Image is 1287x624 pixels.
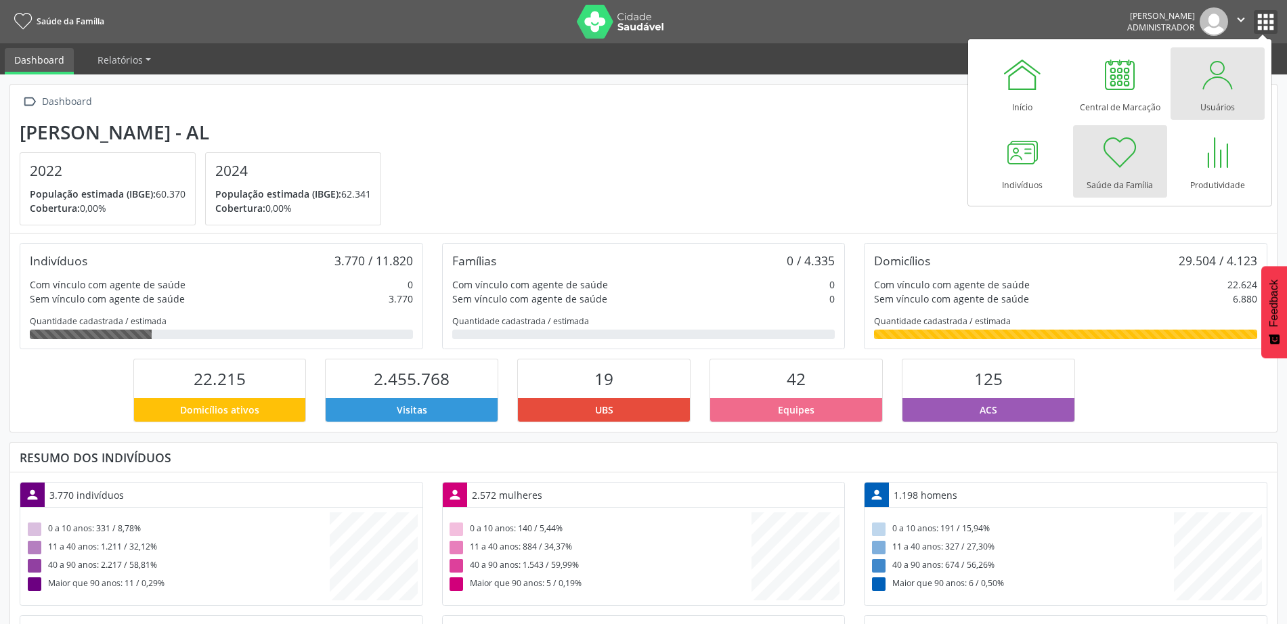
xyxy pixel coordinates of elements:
[976,125,1070,198] a: Indivíduos
[1200,7,1228,36] img: img
[30,187,186,201] p: 60.370
[30,187,156,200] span: População estimada (IBGE):
[869,520,1174,538] div: 0 a 10 anos: 191 / 15,94%
[20,121,391,143] div: [PERSON_NAME] - AL
[829,277,835,292] div: 0
[408,277,413,292] div: 0
[869,538,1174,556] div: 11 a 40 anos: 327 / 27,30%
[215,162,371,179] h4: 2024
[30,162,186,179] h4: 2022
[778,403,814,417] span: Equipes
[97,53,143,66] span: Relatórios
[1171,47,1265,120] a: Usuários
[39,92,94,112] div: Dashboard
[974,367,1003,390] span: 125
[215,202,265,215] span: Cobertura:
[448,520,752,538] div: 0 a 10 anos: 140 / 5,44%
[30,253,87,268] div: Indivíduos
[397,403,427,417] span: Visitas
[194,367,246,390] span: 22.215
[874,315,1257,327] div: Quantidade cadastrada / estimada
[1073,47,1167,120] a: Central de Marcação
[215,187,341,200] span: População estimada (IBGE):
[452,315,835,327] div: Quantidade cadastrada / estimada
[37,16,104,27] span: Saúde da Família
[829,292,835,306] div: 0
[1254,10,1278,34] button: apps
[452,277,608,292] div: Com vínculo com agente de saúde
[30,202,80,215] span: Cobertura:
[1127,22,1195,33] span: Administrador
[1228,7,1254,36] button: 
[45,483,129,507] div: 3.770 indivíduos
[30,277,186,292] div: Com vínculo com agente de saúde
[1179,253,1257,268] div: 29.504 / 4.123
[448,487,462,502] i: person
[1171,125,1265,198] a: Produtividade
[25,556,330,575] div: 40 a 90 anos: 2.217 / 58,81%
[25,538,330,556] div: 11 a 40 anos: 1.211 / 32,12%
[874,277,1030,292] div: Com vínculo com agente de saúde
[9,10,104,32] a: Saúde da Família
[1268,280,1280,327] span: Feedback
[452,292,607,306] div: Sem vínculo com agente de saúde
[20,92,94,112] a:  Dashboard
[869,487,884,502] i: person
[30,201,186,215] p: 0,00%
[1073,125,1167,198] a: Saúde da Família
[869,556,1174,575] div: 40 a 90 anos: 674 / 56,26%
[30,292,185,306] div: Sem vínculo com agente de saúde
[980,403,997,417] span: ACS
[787,253,835,268] div: 0 / 4.335
[389,292,413,306] div: 3.770
[595,403,613,417] span: UBS
[1233,292,1257,306] div: 6.880
[88,48,160,72] a: Relatórios
[334,253,413,268] div: 3.770 / 11.820
[374,367,450,390] span: 2.455.768
[30,315,413,327] div: Quantidade cadastrada / estimada
[874,253,930,268] div: Domicílios
[20,92,39,112] i: 
[180,403,259,417] span: Domicílios ativos
[25,575,330,593] div: Maior que 90 anos: 11 / 0,29%
[976,47,1070,120] a: Início
[20,450,1267,465] div: Resumo dos indivíduos
[25,520,330,538] div: 0 a 10 anos: 331 / 8,78%
[448,556,752,575] div: 40 a 90 anos: 1.543 / 59,99%
[5,48,74,74] a: Dashboard
[869,575,1174,593] div: Maior que 90 anos: 6 / 0,50%
[889,483,962,507] div: 1.198 homens
[452,253,496,268] div: Famílias
[1127,10,1195,22] div: [PERSON_NAME]
[448,575,752,593] div: Maior que 90 anos: 5 / 0,19%
[1234,12,1248,27] i: 
[1227,277,1257,292] div: 22.624
[215,187,371,201] p: 62.341
[874,292,1029,306] div: Sem vínculo com agente de saúde
[448,538,752,556] div: 11 a 40 anos: 884 / 34,37%
[215,201,371,215] p: 0,00%
[787,367,806,390] span: 42
[25,487,40,502] i: person
[467,483,547,507] div: 2.572 mulheres
[594,367,613,390] span: 19
[1261,266,1287,358] button: Feedback - Mostrar pesquisa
